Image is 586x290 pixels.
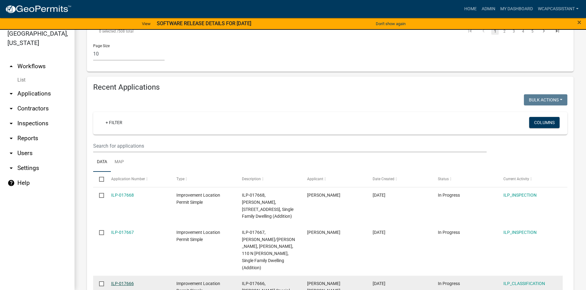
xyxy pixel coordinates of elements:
a: go to first page [464,28,476,35]
datatable-header-cell: Type [170,172,236,187]
li: page 5 [528,26,537,37]
span: × [577,18,581,27]
a: Home [462,3,479,15]
input: Search for applications [93,140,487,152]
datatable-header-cell: Date Created [366,172,432,187]
datatable-header-cell: Description [236,172,301,187]
span: Description [242,177,261,181]
i: arrow_drop_down [7,149,15,157]
span: Status [438,177,449,181]
a: ILP_CLASSIFICATION [503,281,545,286]
span: 0 selected / [99,29,118,33]
a: 1 [491,28,499,35]
i: arrow_drop_down [7,90,15,97]
a: 3 [510,28,517,35]
i: arrow_drop_down [7,135,15,142]
i: arrow_drop_up [7,63,15,70]
a: Data [93,152,111,172]
li: page 4 [518,26,528,37]
h4: Recent Applications [93,83,567,92]
i: arrow_drop_down [7,120,15,127]
span: ILP-017668, Bryant, Ronnie L, 1207 W Central, Single Family Dwelling (Addition) [242,193,293,219]
span: In Progress [438,281,460,286]
span: Applicant [307,177,323,181]
a: ILP_INSPECTION [503,230,537,235]
a: Admin [479,3,498,15]
a: go to last page [552,28,563,35]
datatable-header-cell: Current Activity [497,172,563,187]
a: ILP-017667 [111,230,134,235]
span: Improvement Location Permit Simple [176,193,220,205]
span: Type [176,177,184,181]
i: arrow_drop_down [7,164,15,172]
div: 508 total [93,24,280,39]
datatable-header-cell: Applicant [301,172,367,187]
button: Columns [529,117,560,128]
span: 09/09/2025 [373,193,385,198]
a: 5 [529,28,536,35]
li: page 3 [509,26,518,37]
a: go to next page [538,28,550,35]
a: My Dashboard [498,3,535,15]
span: Date Created [373,177,394,181]
a: ILP-017666 [111,281,134,286]
datatable-header-cell: Status [432,172,497,187]
span: 09/08/2025 [373,281,385,286]
a: View [139,19,153,29]
i: help [7,179,15,187]
i: arrow_drop_down [7,105,15,112]
span: ronnie bryant [307,193,340,198]
a: wcapcassistant [535,3,581,15]
a: 2 [501,28,508,35]
span: In Progress [438,193,460,198]
button: Close [577,19,581,26]
span: Current Activity [503,177,529,181]
a: ILP-017668 [111,193,134,198]
datatable-header-cell: Application Number [105,172,170,187]
span: Gary Glenn [307,230,340,235]
button: Don't show again [373,19,408,29]
span: 09/09/2025 [373,230,385,235]
span: Application Number [111,177,145,181]
span: ILP-017667, Glenn, Gary L/Gobenatz, Linda D, 110 N Baldwin, Single Family Dwelling (Addition) [242,230,295,270]
a: + Filter [101,117,127,128]
li: page 2 [500,26,509,37]
span: Improvement Location Permit Simple [176,230,220,242]
datatable-header-cell: Select [93,172,105,187]
a: ILP_INSPECTION [503,193,537,198]
button: Bulk Actions [524,94,567,105]
li: page 1 [490,26,500,37]
strong: SOFTWARE RELEASE DETAILS FOR [DATE] [157,20,251,26]
a: 4 [519,28,527,35]
span: In Progress [438,230,460,235]
a: go to previous page [478,28,489,35]
a: Map [111,152,128,172]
